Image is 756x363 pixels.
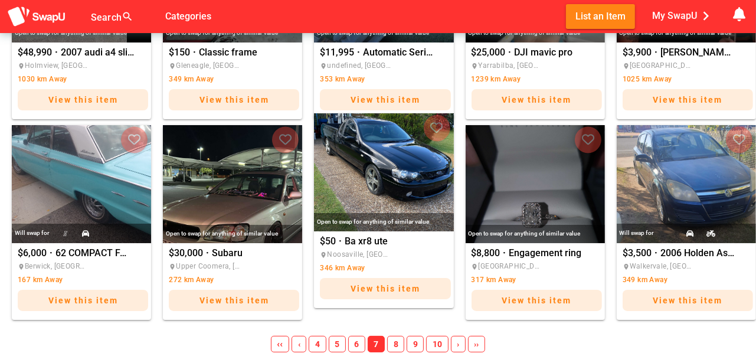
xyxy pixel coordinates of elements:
i: place [18,263,25,270]
span: $11,995 [320,48,354,57]
span: ‹ [292,336,306,352]
div: Will swap for [15,227,50,240]
button: List an Item [566,4,635,28]
span: View this item [653,296,722,305]
span: Classic frame [199,48,273,57]
button: Categories [156,4,221,28]
span: $48,990 [18,48,52,57]
span: Walkervale, [GEOGRAPHIC_DATA] [623,260,693,272]
span: 62 COMPACT FAILANE 500 COUPE [55,248,129,258]
span: Upper Coomera, [GEOGRAPHIC_DATA] [169,260,240,272]
span: View this item [502,95,571,104]
i: place [320,63,327,70]
span: · [193,45,196,60]
i: place [472,263,479,270]
span: Automatic Series 3 VS commodore ute [363,48,437,57]
span: Yarrabilba, [GEOGRAPHIC_DATA] [472,60,542,71]
span: Noosaville, [GEOGRAPHIC_DATA] [320,248,391,260]
span: [GEOGRAPHIC_DATA], [GEOGRAPHIC_DATA] [472,260,542,272]
span: 317 km Away [472,276,531,284]
span: DJI mavic pro [515,48,588,57]
img: aSD8y5uGLpzPJLYTcYcjNu3laj1c05W5KWf0Ds+Za8uybjssssuu+yyyy677LKX2n+PWMSDJ9a87AAAAABJRU5ErkJggg== [7,6,66,28]
span: · [654,45,657,60]
i: false [148,9,162,24]
span: $6,000 [18,248,47,258]
i: place [320,251,327,259]
span: 10 [426,336,448,352]
a: 7 [368,336,385,352]
a: 8 [387,336,404,352]
span: · [509,45,512,60]
i: place [169,263,176,270]
span: · [206,246,209,260]
div: Open to swap for anything of similar value [163,225,302,243]
span: List an Item [575,8,626,24]
span: 1030 km Away [18,75,77,83]
div: 2006 Holden Astra [617,125,756,243]
span: Berwick, [GEOGRAPHIC_DATA] [18,260,89,272]
span: Subaru [212,248,286,258]
span: $25,000 [472,48,506,57]
i: chevron_right [697,7,715,25]
span: 1025 km Away [623,75,682,83]
i: place [169,63,176,70]
div: Will swap for [620,227,654,240]
span: 2006 Holden Astra [660,248,734,258]
span: [GEOGRAPHIC_DATA], [GEOGRAPHIC_DATA] [623,60,693,71]
a: 6 [348,336,365,352]
i: place [623,263,630,270]
span: Gleneagle, [GEOGRAPHIC_DATA] [169,60,240,71]
span: $150 [169,48,190,57]
span: $30,000 [169,248,203,258]
span: $8,800 [472,248,500,258]
div: Ba xr8 ute [314,113,453,231]
a: Categories [156,10,221,21]
span: View this item [502,296,571,305]
div: Open to swap for anything of similar value [466,225,605,243]
span: 349 km Away [169,75,228,83]
div: Open to swap for anything of similar value [12,24,151,42]
a: › [451,336,466,352]
i: place [18,63,25,70]
a: ›› [468,336,485,352]
a: ‹‹ [271,336,289,352]
a: 4 [309,336,326,352]
span: View this item [199,95,269,104]
span: · [50,246,53,260]
span: View this item [48,95,118,104]
div: 62 COMPACT FAILANE 500 COUPE [12,125,151,243]
span: 167 km Away [18,276,77,284]
span: 353 km Away [320,75,379,83]
div: Engagement ring [466,125,605,243]
span: Categories [165,6,211,26]
div: Subaru [163,125,302,243]
span: 349 km Away [623,276,682,284]
div: Open to swap for anything of similar value [314,24,453,42]
a: 9 [407,336,424,352]
i: place [623,63,630,70]
span: View this item [199,296,269,305]
span: [PERSON_NAME] EXILIM HS EX-ZR50 [660,48,734,57]
span: undefined, [GEOGRAPHIC_DATA] [320,60,391,71]
div: Open to swap for anything of similar value [466,24,605,42]
a: 5 [329,336,346,352]
span: Holmview, [GEOGRAPHIC_DATA] [18,60,89,71]
span: View this item [48,296,118,305]
div: Open to swap for anything of similar value [163,24,302,42]
span: · [55,45,58,60]
span: 2007 audi a4 sline [61,48,135,57]
span: · [654,246,657,260]
span: · [339,234,342,248]
span: 346 km Away [320,264,379,272]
